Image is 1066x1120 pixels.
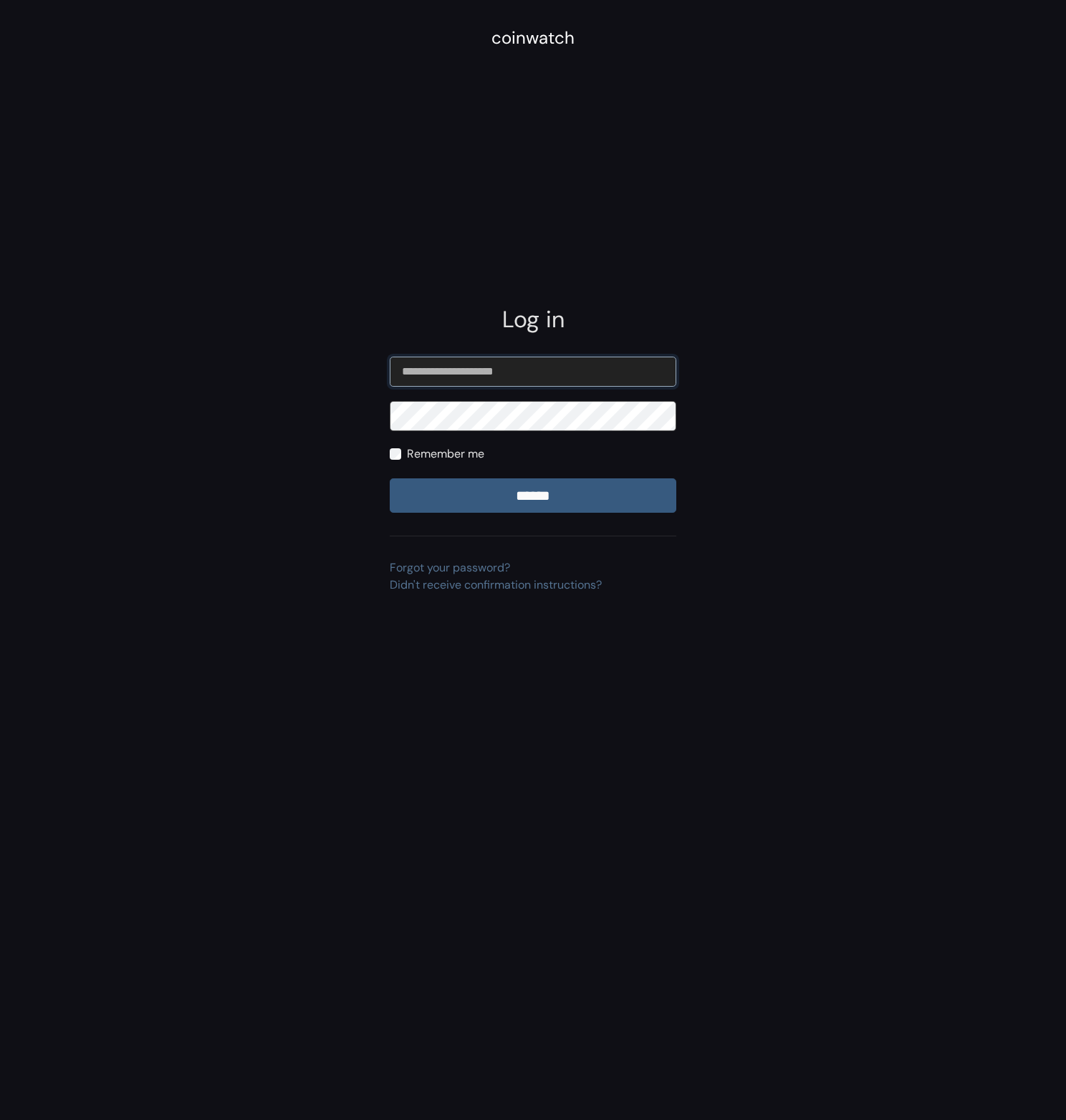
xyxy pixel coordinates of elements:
div: coinwatch [491,25,575,51]
label: Remember me [407,445,484,463]
a: coinwatch [491,32,575,47]
h2: Log in [390,306,676,333]
a: Forgot your password? [390,560,510,575]
a: Didn't receive confirmation instructions? [390,577,602,592]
